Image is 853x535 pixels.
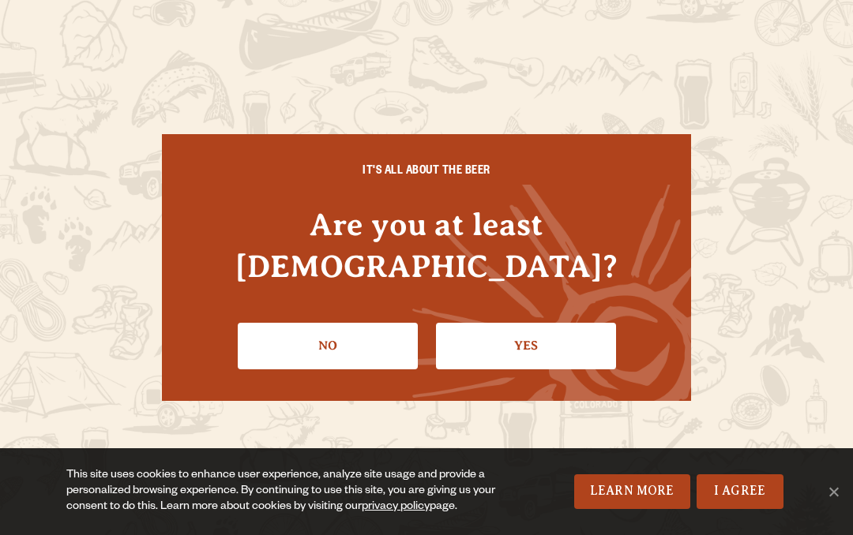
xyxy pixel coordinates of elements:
span: No [825,484,841,499]
h6: IT'S ALL ABOUT THE BEER [194,166,659,180]
a: privacy policy [362,501,430,514]
a: Learn More [574,474,690,509]
h4: Are you at least [DEMOGRAPHIC_DATA]? [194,204,659,287]
a: No [238,323,418,369]
a: Confirm I'm 21 or older [436,323,616,369]
div: This site uses cookies to enhance user experience, analyze site usage and provide a personalized ... [66,468,531,515]
a: I Agree [697,474,783,509]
